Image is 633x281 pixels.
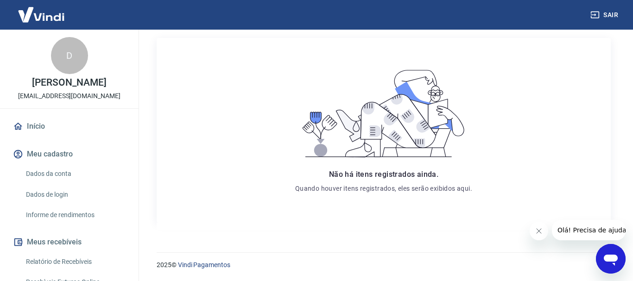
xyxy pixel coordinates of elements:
[596,244,626,274] iframe: Botão para abrir a janela de mensagens
[178,261,230,269] a: Vindi Pagamentos
[22,185,127,204] a: Dados de login
[11,144,127,164] button: Meu cadastro
[11,232,127,252] button: Meus recebíveis
[157,260,611,270] p: 2025 ©
[51,37,88,74] div: D
[22,164,127,183] a: Dados da conta
[22,252,127,271] a: Relatório de Recebíveis
[552,220,626,240] iframe: Mensagem da empresa
[11,116,127,137] a: Início
[11,0,71,29] img: Vindi
[295,184,472,193] p: Quando houver itens registrados, eles serão exibidos aqui.
[6,6,78,14] span: Olá! Precisa de ajuda?
[589,6,622,24] button: Sair
[18,91,120,101] p: [EMAIL_ADDRESS][DOMAIN_NAME]
[22,206,127,225] a: Informe de rendimentos
[530,222,548,240] iframe: Fechar mensagem
[32,78,106,87] p: [PERSON_NAME]
[329,170,438,179] span: Não há itens registrados ainda.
